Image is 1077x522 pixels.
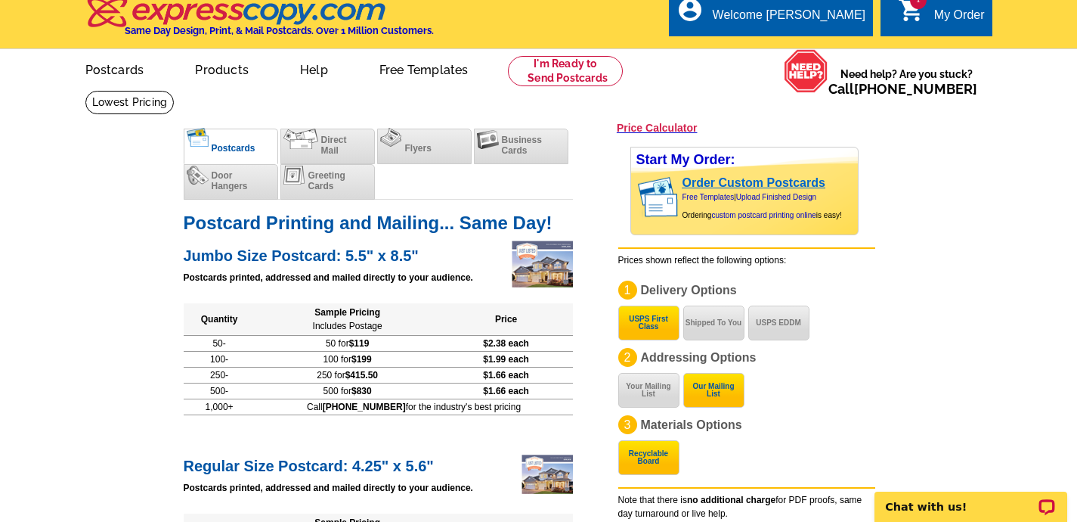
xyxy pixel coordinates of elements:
div: 3 [618,415,637,434]
td: Call for the industry's best pricing [255,399,573,415]
th: Quantity [184,303,255,336]
div: My Order [934,8,985,30]
span: Direct Mail [321,135,347,156]
span: Materials Options [641,418,742,431]
div: Start My Order: [631,148,858,172]
td: 250 for [255,367,440,383]
img: flyers.png [380,128,402,147]
span: $1.66 each [483,370,529,381]
a: Help [276,51,352,86]
td: 50 for [255,335,440,351]
span: $1.99 each [483,354,529,365]
span: $2.38 each [483,338,529,349]
div: Welcome [PERSON_NAME] [713,8,865,30]
span: Flyers [405,143,432,154]
strong: Postcards printed, addressed and mailed directly to your audience. [184,272,473,283]
a: Order Custom Postcards [682,176,825,189]
a: Postcards [61,51,169,86]
button: Your Mailing List [618,373,679,408]
img: directmail.png [283,129,318,149]
a: Products [171,51,273,86]
span: Door Hangers [212,170,248,191]
h2: Regular Size Postcard: 4.25" x 5.6" [184,453,573,475]
span: $119 [349,338,370,349]
a: Free Templates [682,193,735,201]
img: businesscards.png [477,130,499,149]
a: custom postcard printing online [711,211,815,219]
div: 2 [618,348,637,367]
th: Sample Pricing [255,303,440,336]
span: | Ordering is easy! [682,193,842,219]
div: 1 [618,281,637,300]
button: Shipped To You [683,306,744,340]
img: postcards_c.png [187,128,209,147]
a: Free Templates [355,51,493,86]
img: post card showing stamp and address area [635,172,689,222]
a: Upload Finished Design [736,193,816,201]
a: [PHONE_NUMBER] [854,81,977,97]
span: $1.66 each [483,386,529,396]
span: Delivery Options [641,284,737,297]
h1: Postcard Printing and Mailing... Same Day! [184,215,573,231]
img: doorhangers.png [187,166,209,185]
strong: Postcards printed, addressed and mailed directly to your audience. [184,483,473,493]
span: Addressing Options [641,351,757,364]
span: Need help? Are you stuck? [828,67,985,97]
a: Price Calculator [617,121,698,135]
td: 1,000+ [184,399,255,415]
span: Call [828,81,977,97]
td: 500 for [255,383,440,399]
td: 250- [184,367,255,383]
button: Our Mailing List [683,373,744,408]
td: 50- [184,335,255,351]
b: no additional charge [687,495,775,505]
td: 100- [184,351,255,367]
iframe: LiveChat chat widget [865,474,1077,522]
img: background image for postcard [631,172,643,222]
h4: Same Day Design, Print, & Mail Postcards. Over 1 Million Customers. [125,25,434,36]
td: 100 for [255,351,440,367]
span: Business Cards [502,135,542,156]
img: greetingcards.png [283,166,305,185]
h2: Jumbo Size Postcard: 5.5" x 8.5" [184,243,573,265]
span: Postcards [212,143,255,154]
th: Price [440,303,573,336]
div: Note that there is for PDF proofs, same day turnaround or live help. [618,487,875,520]
span: $199 [351,354,372,365]
button: Recyclable Board [618,440,679,475]
span: $830 [351,386,372,396]
a: 1 shopping_cart My Order [898,6,985,25]
img: help [784,49,828,93]
td: 500- [184,383,255,399]
span: $415.50 [345,370,378,381]
a: Same Day Design, Print, & Mail Postcards. Over 1 Million Customers. [85,8,434,36]
span: Greeting Cards [308,170,345,191]
button: USPS First Class [618,306,679,340]
span: Prices shown reflect the following options: [618,255,787,266]
button: USPS EDDM [748,306,809,340]
span: Includes Postage [313,321,382,331]
b: [PHONE_NUMBER] [323,402,406,412]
